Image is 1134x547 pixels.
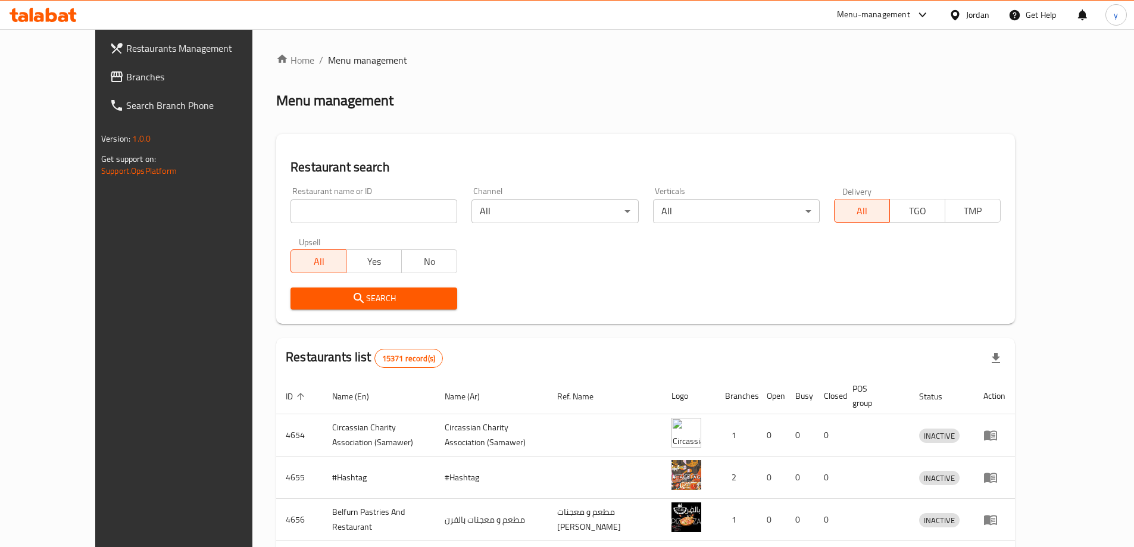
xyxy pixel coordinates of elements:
span: POS group [852,382,895,410]
span: TMP [950,202,996,220]
div: INACTIVE [919,513,960,527]
td: مطعم و معجنات [PERSON_NAME] [548,499,662,541]
td: 0 [757,499,786,541]
span: Version: [101,131,130,146]
span: All [839,202,885,220]
td: ​Circassian ​Charity ​Association​ (Samawer) [435,414,548,457]
td: #Hashtag [435,457,548,499]
td: 1 [716,414,757,457]
span: INACTIVE [919,514,960,527]
a: Home [276,53,314,67]
td: 0 [757,457,786,499]
th: Closed [814,378,843,414]
div: Export file [982,344,1010,373]
span: Name (Ar) [445,389,495,404]
span: Name (En) [332,389,385,404]
td: 0 [786,414,814,457]
div: Jordan [966,8,989,21]
th: Logo [662,378,716,414]
td: Belfurn Pastries And Restaurant [323,499,435,541]
li: / [319,53,323,67]
span: INACTIVE [919,471,960,485]
td: ​Circassian ​Charity ​Association​ (Samawer) [323,414,435,457]
td: 0 [786,499,814,541]
td: #Hashtag [323,457,435,499]
td: 0 [757,414,786,457]
td: 0 [814,499,843,541]
span: Restaurants Management [126,41,275,55]
span: ID [286,389,308,404]
span: Search Branch Phone [126,98,275,112]
button: Search [290,287,457,310]
img: ​Circassian ​Charity ​Association​ (Samawer) [671,418,701,448]
span: Get support on: [101,151,156,167]
th: Branches [716,378,757,414]
span: Search [300,291,448,306]
button: TMP [945,199,1001,223]
button: No [401,249,457,273]
span: 15371 record(s) [375,353,442,364]
nav: breadcrumb [276,53,1015,67]
span: INACTIVE [919,429,960,443]
a: Support.OpsPlatform [101,163,177,179]
span: Menu management [328,53,407,67]
input: Search for restaurant name or ID.. [290,199,457,223]
div: Menu [983,428,1005,442]
td: 4654 [276,414,323,457]
a: Search Branch Phone [100,91,285,120]
td: 2 [716,457,757,499]
span: Ref. Name [557,389,609,404]
span: Status [919,389,958,404]
label: Delivery [842,187,872,195]
label: Upsell [299,237,321,246]
button: All [290,249,346,273]
a: Branches [100,62,285,91]
td: مطعم و معجنات بالفرن [435,499,548,541]
h2: Restaurant search [290,158,1001,176]
div: INACTIVE [919,429,960,443]
span: All [296,253,342,270]
h2: Restaurants list [286,348,443,368]
span: y [1114,8,1118,21]
div: Total records count [374,349,443,368]
div: Menu [983,512,1005,527]
td: 1 [716,499,757,541]
button: All [834,199,890,223]
span: No [407,253,452,270]
div: Menu [983,470,1005,485]
div: Menu-management [837,8,910,22]
span: Yes [351,253,397,270]
span: TGO [895,202,941,220]
td: 4656 [276,499,323,541]
td: 0 [814,414,843,457]
button: TGO [889,199,945,223]
td: 0 [814,457,843,499]
h2: Menu management [276,91,393,110]
img: #Hashtag [671,460,701,490]
button: Yes [346,249,402,273]
div: All [471,199,638,223]
a: Restaurants Management [100,34,285,62]
th: Action [974,378,1015,414]
span: Branches [126,70,275,84]
div: All [653,199,820,223]
th: Open [757,378,786,414]
span: 1.0.0 [132,131,151,146]
td: 0 [786,457,814,499]
th: Busy [786,378,814,414]
img: Belfurn Pastries And Restaurant [671,502,701,532]
td: 4655 [276,457,323,499]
